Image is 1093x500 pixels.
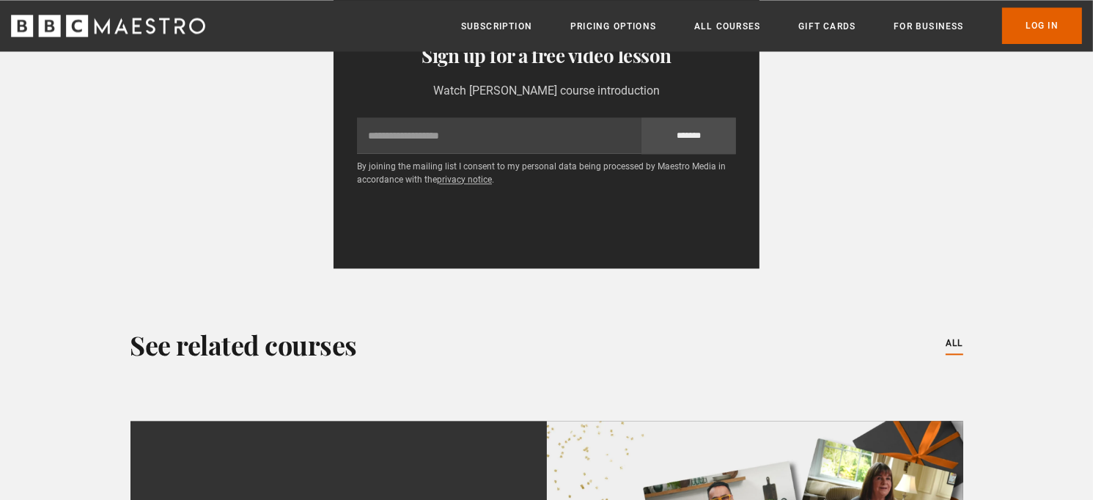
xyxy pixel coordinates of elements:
a: Subscription [461,19,532,34]
a: All Courses [694,19,760,34]
p: Watch [PERSON_NAME] course introduction [357,82,736,100]
h3: Sign up for a free video lesson [357,41,736,70]
a: For business [894,19,963,34]
a: privacy notice [437,174,492,185]
svg: BBC Maestro [11,15,205,37]
h2: See related courses [130,327,358,362]
a: All [946,336,963,352]
a: Pricing Options [570,19,656,34]
nav: Primary [461,7,1082,44]
a: Log In [1002,7,1082,44]
p: By joining the mailing list I consent to my personal data being processed by Maestro Media in acc... [357,160,736,186]
a: Gift Cards [798,19,855,34]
